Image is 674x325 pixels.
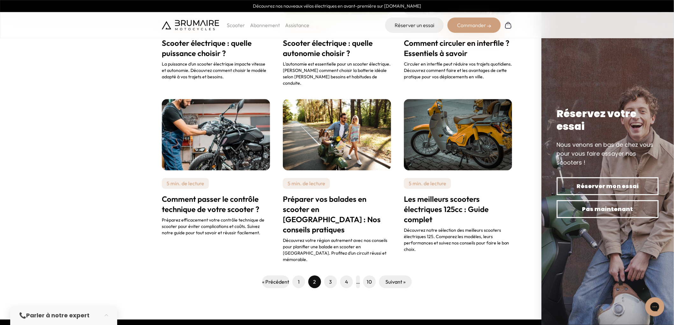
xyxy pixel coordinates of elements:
[10,17,15,22] img: website_grey.svg
[162,20,219,30] img: Brumaire Motocycles
[33,38,49,42] div: Domaine
[283,194,391,235] h2: Préparer vos balades en scooter en [GEOGRAPHIC_DATA] : Nos conseils pratiques
[283,99,391,263] a: 5 min. de lecture Préparer vos balades en scooter en [GEOGRAPHIC_DATA] : Nos conseils pratiques D...
[250,22,280,28] a: Abonnement
[262,278,289,286] a: « Précédent
[298,278,300,286] a: 1
[404,178,451,189] p: 5 min. de lecture
[162,38,270,58] h2: Scooter électrique : quelle puissance choisir ?
[367,278,372,286] a: 10
[79,38,97,42] div: Mots-clés
[404,38,512,58] h2: Comment circuler en interfile ? Essentiels à savoir
[345,278,348,286] a: 4
[404,99,512,263] a: 5 min. de lecture Les meilleurs scooters électriques 125cc : Guide complet Découvrez notre sélect...
[162,194,270,214] h2: Comment passer le contrôle technique de votre scooter ?
[385,278,405,286] a: Suivant »
[642,295,668,319] iframe: Gorgias live chat messenger
[329,278,332,286] a: 3
[308,275,321,288] span: 2
[283,99,391,170] img: les-meilleures-balades-en-scootera-decouvrir-partout-en-france_6289a47a-efaf-441e-b6e1-60dc7d2302...
[448,18,501,33] div: Commander
[356,275,360,288] span: …
[162,99,270,263] a: 5 min. de lecture Comment passer le contrôle technique de votre scooter ? Préparez efficacement v...
[283,237,391,263] div: Découvrez votre région autrement avec nos conseils pour planifier une balade en scooter en [GEOGR...
[26,37,31,42] img: tab_domain_overview_orange.svg
[72,37,77,42] img: tab_keywords_by_traffic_grey.svg
[10,10,15,15] img: logo_orange.svg
[18,10,31,15] div: v 4.0.25
[505,21,512,29] img: Panier
[283,61,391,86] div: L’autonomie est essentielle pour un scooter électrique. [PERSON_NAME] comment choisir la batterie...
[17,17,72,22] div: Domaine: [DOMAIN_NAME]
[404,99,512,170] img: Top_5_des_meilleurs_scooters_electriques_125.jpg
[227,21,245,29] p: Scooter
[162,99,270,170] img: controle-technique-scooter-comment-bien-sy-preparer_5264e4a8-ebf9-4db5-89c5-3859ffac829a.jpg
[162,217,270,236] div: Préparez efficacement votre contrôle technique de scooter pour éviter complications et coûts. Sui...
[385,18,444,33] a: Réserver un essai
[283,178,330,189] p: 5 min. de lecture
[162,178,209,189] p: 5 min. de lecture
[404,227,512,252] div: Découvrez notre sélection des meilleurs scooters électriques 125. Comparez les modèles, leurs per...
[404,194,512,224] h2: Les meilleurs scooters électriques 125cc : Guide complet
[487,24,491,28] img: right-arrow-2.png
[162,61,270,80] div: La puissance d’un scooter électrique impacte vitesse et autonomie. Découvrez comment choisir le m...
[404,61,512,80] div: Circuler en interfile peut réduire vos trajets quotidiens. Découvrez comment faire et les avantag...
[285,22,309,28] a: Assistance
[283,38,391,58] h2: Scooter électrique : quelle autonomie choisir ?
